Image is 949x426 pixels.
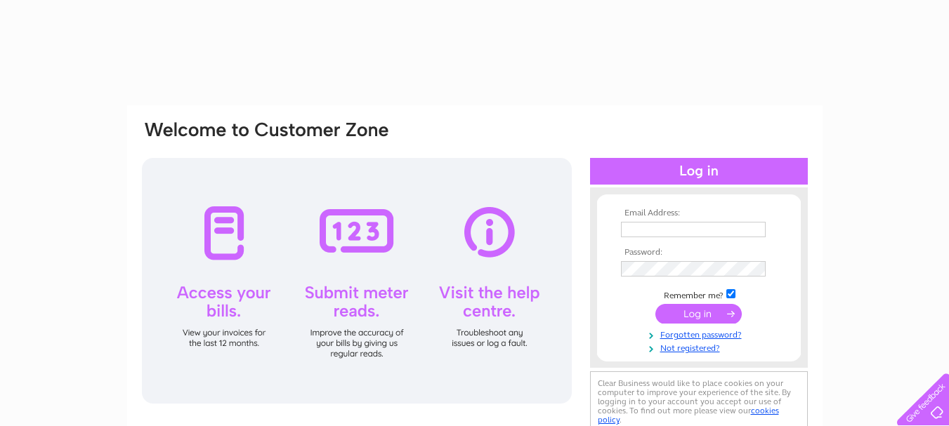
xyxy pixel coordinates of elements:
[621,340,780,354] a: Not registered?
[621,327,780,340] a: Forgotten password?
[598,406,779,425] a: cookies policy
[617,287,780,301] td: Remember me?
[655,304,742,324] input: Submit
[617,208,780,218] th: Email Address:
[617,248,780,258] th: Password:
